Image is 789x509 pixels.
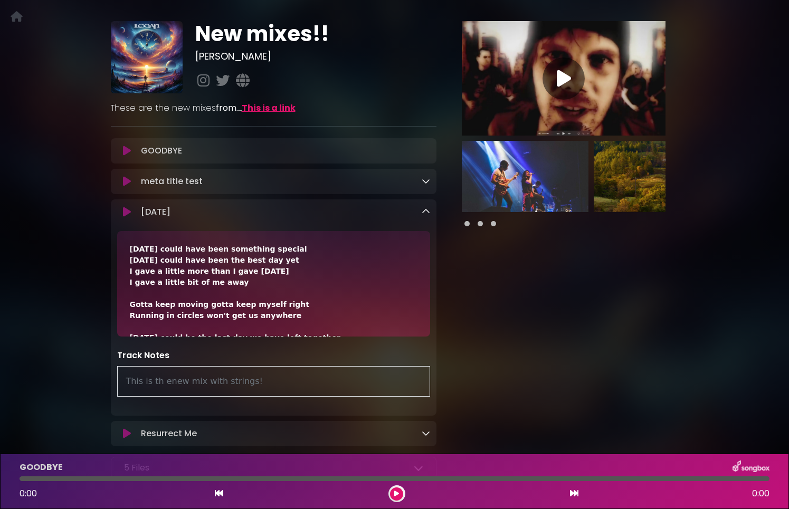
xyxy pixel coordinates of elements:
[20,487,37,500] span: 0:00
[141,206,170,218] p: [DATE]
[117,349,431,362] p: Track Notes
[462,21,666,136] img: Video Thumbnail
[195,21,436,46] h1: New mixes!!
[117,366,431,397] div: This is th enew mix with strings!
[752,487,769,500] span: 0:00
[216,102,236,114] strong: from
[111,102,437,114] p: These are the new mixes .....
[242,102,296,114] a: This is a link
[141,145,182,157] p: GOODBYE
[462,141,588,212] img: YqBg32uRSRuxjNOWVXoN
[141,175,203,188] p: meta title test
[20,461,63,474] p: GOODBYE
[111,21,183,93] img: XIf4KRYvR2m3A9pjgx86
[195,51,436,62] h3: [PERSON_NAME]
[733,460,769,474] img: songbox-logo-white.png
[594,141,720,212] img: LGEZafsRzCwSNABhcUBw
[141,427,197,440] p: Resurrect Me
